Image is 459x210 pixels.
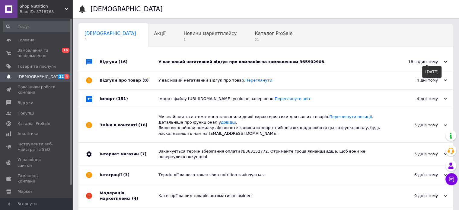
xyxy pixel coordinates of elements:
[3,21,71,32] input: Пошук
[158,78,387,83] div: У вас новий негативний відгук про товар.
[18,48,56,59] span: Замовлення та повідомлення
[140,152,146,156] span: (7)
[18,100,33,105] span: Відгуки
[255,37,292,42] span: 21
[116,96,128,101] span: (151)
[62,48,69,53] span: 16
[18,84,56,95] span: Показники роботи компанії
[245,78,272,82] a: Переглянути
[158,172,387,178] div: Термін дії вашого токен shop-nutrition закінчується
[387,193,447,199] div: 9 днів тому
[100,143,158,166] div: Інтернет магазин
[18,189,33,194] span: Маркет
[422,66,441,78] div: [DATE]
[100,53,158,71] div: Відгуки
[387,96,447,102] div: 4 дні тому
[158,193,387,199] div: Категорії ваших товарів автоматично змінені
[158,114,387,136] div: Ми знайшли та автоматично заповнили деякі характеристики для ваших товарів. . Детальніше про функ...
[123,173,129,177] span: (3)
[65,74,69,79] span: 4
[154,31,166,36] span: Акції
[100,71,158,89] div: Відгуки про товар
[119,60,128,64] span: (16)
[58,74,65,79] span: 22
[18,37,34,43] span: Головна
[132,196,138,201] span: (4)
[91,5,163,13] h1: [DEMOGRAPHIC_DATA]
[18,141,56,152] span: Інструменти веб-майстра та SEO
[20,4,65,9] span: Shop Nutrition
[142,78,149,82] span: (8)
[18,121,50,126] span: Каталог ProSale
[158,59,387,65] div: У вас новий негативний відгук про компанію за замовленням 365902908.
[255,31,292,36] span: Каталог ProSale
[18,157,56,168] span: Управління сайтом
[221,120,236,124] a: довідці
[84,31,136,36] span: [DEMOGRAPHIC_DATA]
[183,31,237,36] span: Новини маркетплейсу
[20,9,72,15] div: Ваш ID: 3718768
[387,172,447,178] div: 6 днів тому
[100,166,158,184] div: Інтеграції
[18,74,62,79] span: [DEMOGRAPHIC_DATA]
[275,96,311,101] a: Переглянути звіт
[100,184,158,207] div: Модерація маркетплейсі
[387,122,447,128] div: 5 днів тому
[158,149,387,160] div: Закінчується термін зберігання оплати №363152772. Отримайте гроші якнайшвидше, щоб вони не поверн...
[84,37,136,42] span: 4
[18,111,34,116] span: Покупці
[100,108,158,142] div: Зміни в контенті
[387,78,447,83] div: 4 дні тому
[329,115,372,119] a: Переглянути позиції
[138,123,147,127] span: (16)
[183,37,237,42] span: 1
[445,173,457,185] button: Чат з покупцем
[387,151,447,157] div: 5 днів тому
[100,90,158,108] div: Імпорт
[18,64,56,69] span: Товари та послуги
[18,173,56,184] span: Гаманець компанії
[158,96,387,102] div: Імпорт файлу [URL][DOMAIN_NAME] успішно завершено.
[387,59,447,65] div: 18 годин тому
[18,131,38,137] span: Аналітика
